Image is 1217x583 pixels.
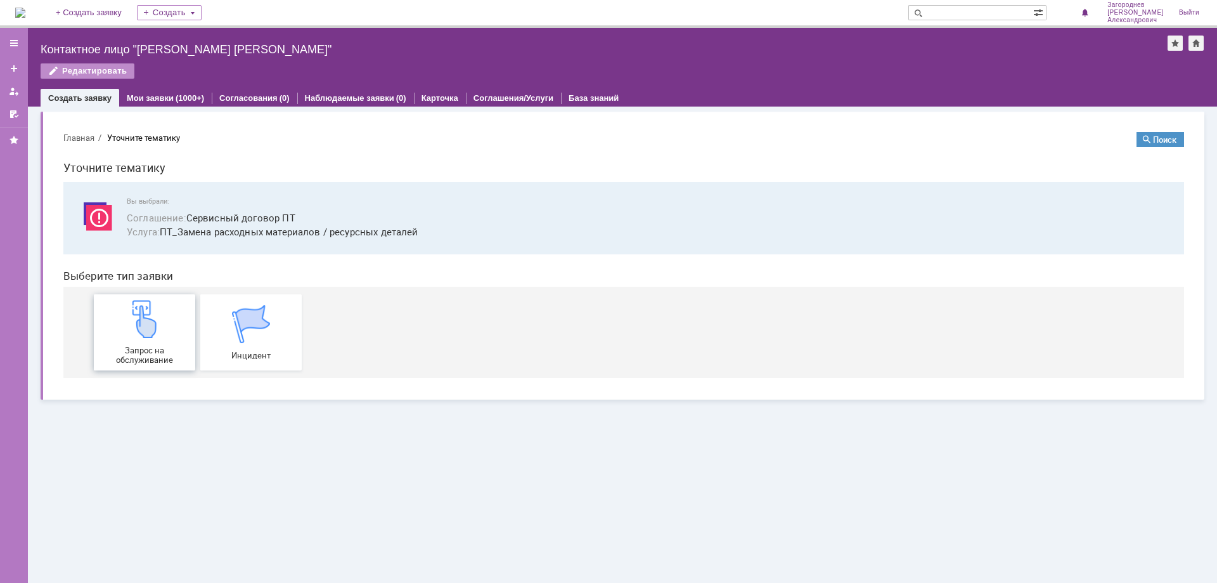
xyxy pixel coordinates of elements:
[396,93,406,103] div: (0)
[74,103,1116,117] span: ПТ_Замена расходных материалов / ресурсных деталей
[1168,36,1183,51] div: Добавить в избранное
[127,93,174,103] a: Мои заявки
[305,93,394,103] a: Наблюдаемые заявки
[15,8,25,18] a: Перейти на домашнюю страницу
[10,148,1131,160] header: Выберите тип заявки
[74,103,106,116] span: Услуга :
[4,81,24,102] a: Мои заявки
[1107,1,1164,9] span: Загороднев
[179,183,217,221] img: get14222c8f49ca4a32b308768b33fb6794
[74,75,1116,84] span: Вы выбрали:
[473,93,553,103] a: Соглашения/Услуги
[10,37,1131,55] h1: Уточните тематику
[4,58,24,79] a: Создать заявку
[1188,36,1204,51] div: Сделать домашней страницей
[41,173,142,249] a: Запрос на обслуживание
[219,93,278,103] a: Согласования
[74,89,133,102] span: Соглашение :
[147,173,248,249] a: Инцидент
[1033,6,1046,18] span: Расширенный поиск
[1107,16,1164,24] span: Александрович
[15,8,25,18] img: logo
[1107,9,1164,16] span: [PERSON_NAME]
[569,93,619,103] a: База знаний
[54,11,127,21] div: Уточните тематику
[74,89,242,103] button: Соглашение:Сервисный договор ПТ
[10,10,41,22] button: Главная
[44,224,138,243] span: Запрос на обслуживание
[72,178,110,216] img: get1a5076dc500e4355b1f65a444c68a1cb
[151,229,245,239] span: Инцидент
[422,93,458,103] a: Карточка
[137,5,202,20] div: Создать
[41,43,1168,56] div: Контактное лицо "[PERSON_NAME] [PERSON_NAME]"
[280,93,290,103] div: (0)
[25,75,63,114] img: svg%3E
[1083,10,1131,25] button: Поиск
[176,93,204,103] div: (1000+)
[4,104,24,124] a: Мои согласования
[48,93,112,103] a: Создать заявку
